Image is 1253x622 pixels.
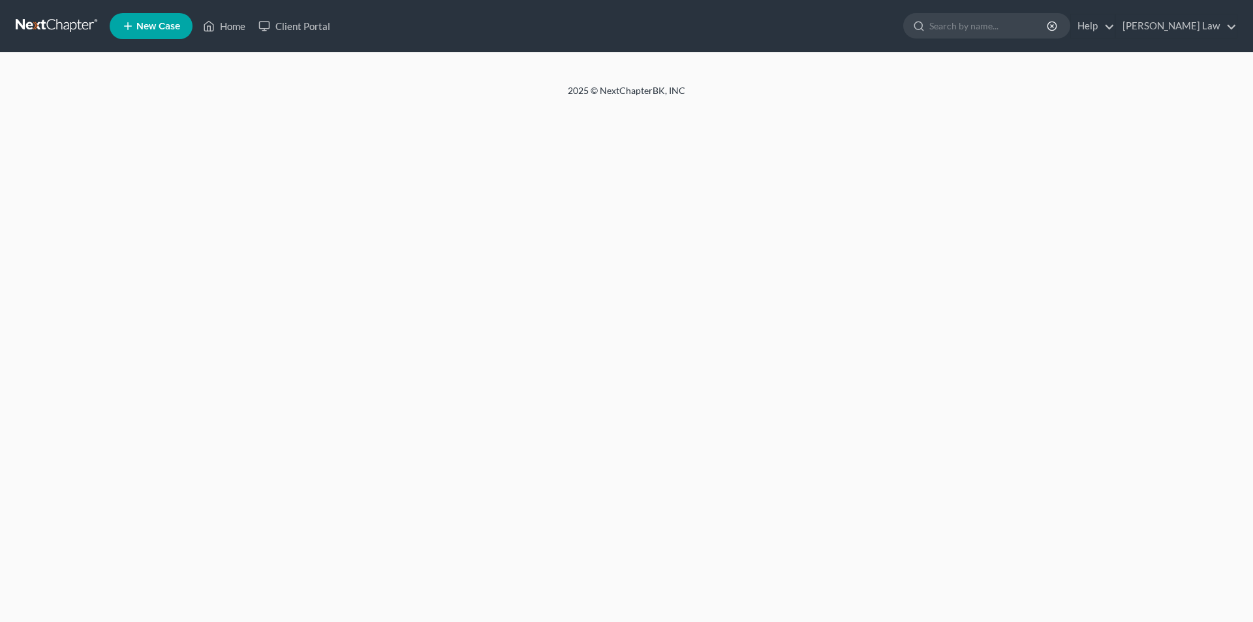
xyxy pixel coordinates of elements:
[1071,14,1115,38] a: Help
[1116,14,1237,38] a: [PERSON_NAME] Law
[196,14,252,38] a: Home
[136,22,180,31] span: New Case
[255,84,998,108] div: 2025 © NextChapterBK, INC
[252,14,337,38] a: Client Portal
[929,14,1049,38] input: Search by name...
